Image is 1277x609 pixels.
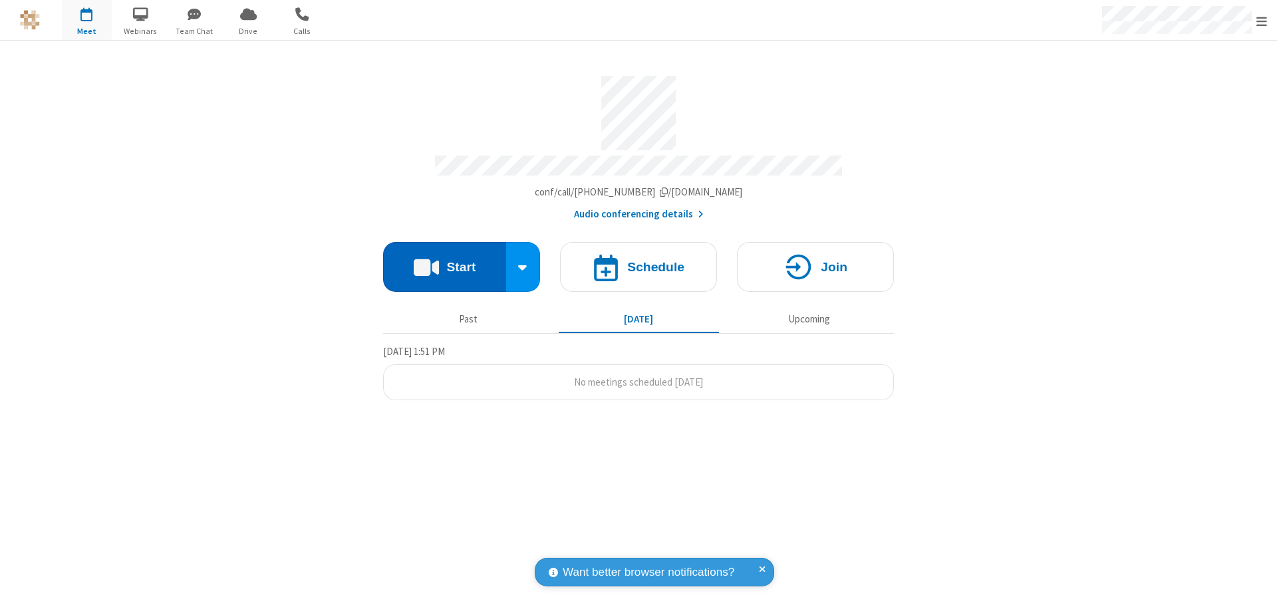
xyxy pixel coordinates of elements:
[170,25,219,37] span: Team Chat
[737,242,894,292] button: Join
[62,25,112,37] span: Meet
[506,242,541,292] div: Start conference options
[383,66,894,222] section: Account details
[560,242,717,292] button: Schedule
[729,306,889,332] button: Upcoming
[821,261,847,273] h4: Join
[383,345,445,358] span: [DATE] 1:51 PM
[383,242,506,292] button: Start
[574,376,703,388] span: No meetings scheduled [DATE]
[383,344,894,401] section: Today's Meetings
[20,10,40,30] img: QA Selenium DO NOT DELETE OR CHANGE
[574,207,704,222] button: Audio conferencing details
[535,185,743,198] span: Copy my meeting room link
[277,25,327,37] span: Calls
[223,25,273,37] span: Drive
[388,306,549,332] button: Past
[116,25,166,37] span: Webinars
[446,261,476,273] h4: Start
[627,261,684,273] h4: Schedule
[535,185,743,200] button: Copy my meeting room linkCopy my meeting room link
[563,564,734,581] span: Want better browser notifications?
[559,306,719,332] button: [DATE]
[1244,574,1267,600] iframe: Chat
